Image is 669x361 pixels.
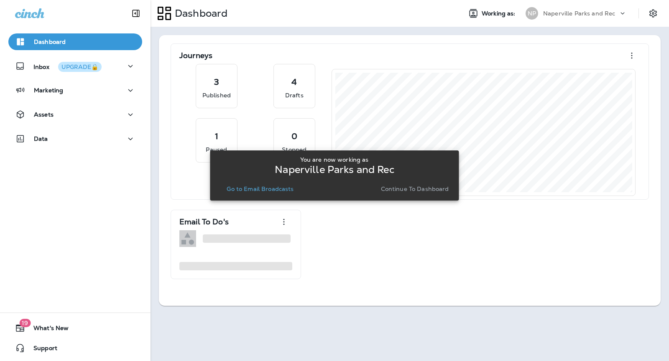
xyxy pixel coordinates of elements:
[543,10,615,17] p: Naperville Parks and Rec
[8,58,142,74] button: InboxUPGRADE🔒
[8,82,142,99] button: Marketing
[34,38,66,45] p: Dashboard
[34,87,63,94] p: Marketing
[34,111,54,118] p: Assets
[179,51,212,60] p: Journeys
[202,91,231,99] p: Published
[8,33,142,50] button: Dashboard
[34,135,48,142] p: Data
[227,186,294,192] p: Go to Email Broadcasts
[58,62,102,72] button: UPGRADE🔒
[25,325,69,335] span: What's New
[19,319,31,327] span: 19
[526,7,538,20] div: NP
[381,186,449,192] p: Continue to Dashboard
[8,106,142,123] button: Assets
[179,218,229,226] p: Email To Do's
[646,6,661,21] button: Settings
[378,183,452,195] button: Continue to Dashboard
[275,166,394,173] p: Naperville Parks and Rec
[300,156,368,163] p: You are now working as
[25,345,57,355] span: Support
[8,130,142,147] button: Data
[171,7,227,20] p: Dashboard
[223,183,297,195] button: Go to Email Broadcasts
[8,320,142,336] button: 19What's New
[33,62,102,71] p: Inbox
[61,64,98,70] div: UPGRADE🔒
[124,5,148,22] button: Collapse Sidebar
[206,145,227,154] p: Paused
[482,10,517,17] span: Working as:
[8,340,142,356] button: Support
